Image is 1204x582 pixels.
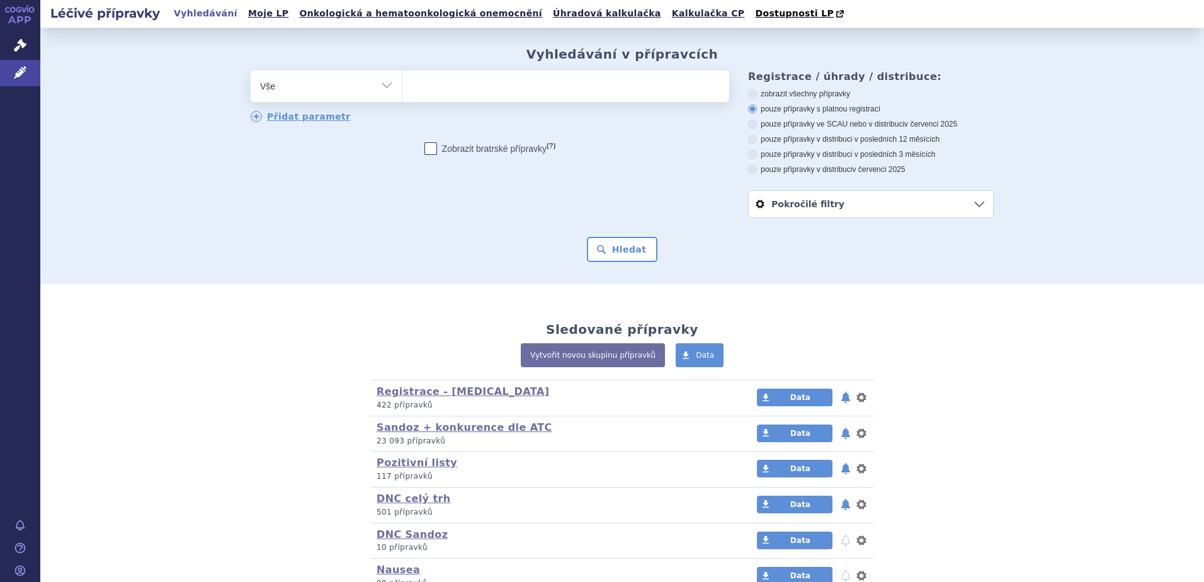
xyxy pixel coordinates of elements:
[757,425,832,442] a: Data
[757,389,832,406] a: Data
[748,134,994,144] label: pouze přípravky v distribuci v posledních 12 měsících
[244,5,292,22] a: Moje LP
[748,104,994,114] label: pouze přípravky s platnou registrací
[251,111,351,122] a: Přidat parametr
[521,343,665,367] a: Vytvořit novou skupinu přípravků
[839,426,852,441] button: notifikace
[749,191,993,217] a: Pokročilé filtry
[755,8,834,18] span: Dostupnosti LP
[748,119,994,129] label: pouze přípravky ve SCAU nebo v distribuci
[852,165,905,174] span: v červenci 2025
[546,322,698,337] h2: Sledované přípravky
[377,421,552,433] a: Sandoz + konkurence dle ATC
[790,464,810,473] span: Data
[377,457,457,469] a: Pozitivní listy
[377,528,448,540] a: DNC Sandoz
[748,164,994,174] label: pouze přípravky v distribuci
[696,351,714,360] span: Data
[547,142,555,150] abbr: (?)
[377,564,420,576] a: Nausea
[676,343,724,367] a: Data
[790,393,810,402] span: Data
[748,149,994,159] label: pouze přípravky v distribuci v posledních 3 měsících
[549,5,665,22] a: Úhradová kalkulačka
[757,532,832,549] a: Data
[748,71,994,83] h3: Registrace / úhrady / distribuce:
[757,460,832,477] a: Data
[424,142,556,155] label: Zobrazit bratrské přípravky
[377,508,433,516] span: 501 přípravků
[170,5,241,22] a: Vyhledávání
[377,472,433,481] span: 117 přípravků
[839,497,852,512] button: notifikace
[855,497,868,512] button: nastavení
[377,385,549,397] a: Registrace - [MEDICAL_DATA]
[587,237,658,262] button: Hledat
[790,500,810,509] span: Data
[855,533,868,548] button: nastavení
[904,120,957,128] span: v červenci 2025
[377,493,451,505] a: DNC celý trh
[855,390,868,405] button: nastavení
[377,437,445,445] span: 23 093 přípravků
[748,89,994,99] label: zobrazit všechny přípravky
[526,47,718,62] h2: Vyhledávání v přípravcích
[790,536,810,545] span: Data
[668,5,749,22] a: Kalkulačka CP
[295,5,546,22] a: Onkologická a hematoonkologická onemocnění
[839,390,852,405] button: notifikace
[839,533,852,548] button: notifikace
[839,461,852,476] button: notifikace
[751,5,850,23] a: Dostupnosti LP
[790,429,810,438] span: Data
[377,543,428,552] span: 10 přípravků
[757,496,832,513] a: Data
[855,461,868,476] button: nastavení
[40,4,170,22] h2: Léčivé přípravky
[855,426,868,441] button: nastavení
[790,571,810,580] span: Data
[377,401,433,409] span: 422 přípravků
